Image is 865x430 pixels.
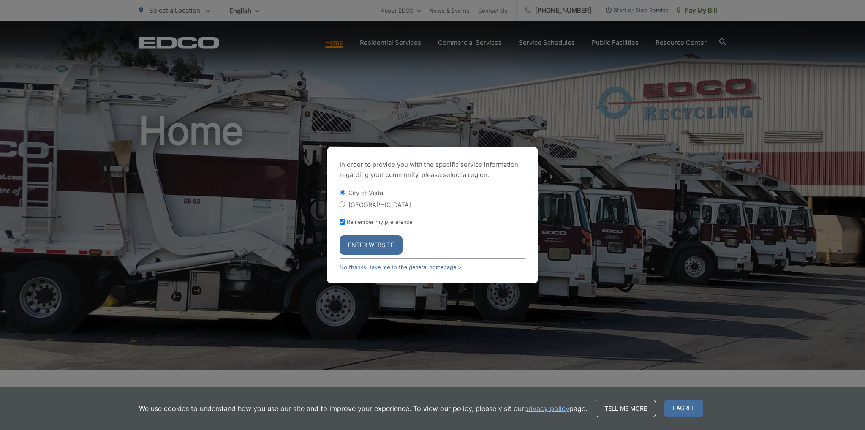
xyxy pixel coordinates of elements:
a: privacy policy [524,403,569,414]
button: Enter Website [340,235,403,255]
label: [GEOGRAPHIC_DATA] [348,201,411,208]
p: In order to provide you with the specific service information regarding your community, please se... [340,160,525,180]
a: No thanks, take me to the general homepage > [340,264,461,270]
p: We use cookies to understand how you use our site and to improve your experience. To view our pol... [139,403,587,414]
label: Remember my preference [347,219,412,225]
span: I agree [664,400,703,417]
label: City of Vista [348,189,383,196]
a: Tell me more [596,400,656,417]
